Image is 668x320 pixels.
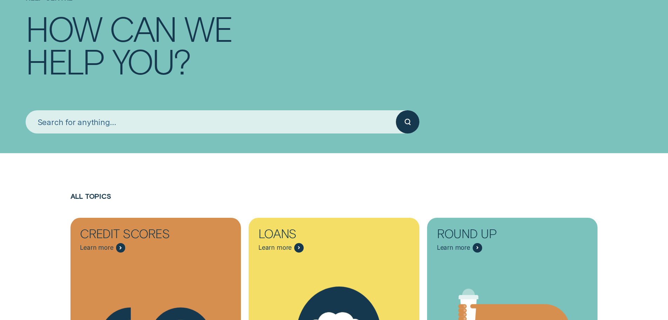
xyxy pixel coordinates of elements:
span: Learn more [258,244,292,252]
span: Learn more [80,244,113,252]
div: we [184,12,232,44]
div: can [109,12,176,44]
button: Submit your search query. [396,110,419,134]
input: Search for anything... [26,110,396,134]
div: Round Up [437,228,531,243]
h4: How can we help you? [26,12,642,110]
div: help [26,44,104,77]
div: Loans [258,228,352,243]
div: How [26,12,101,44]
h2: All Topics [70,192,598,218]
div: Credit Scores [80,228,174,243]
span: Learn more [437,244,470,252]
div: you? [112,44,190,77]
